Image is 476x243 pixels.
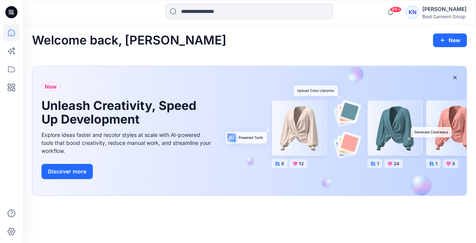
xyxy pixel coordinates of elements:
[41,99,201,126] h1: Unleash Creativity, Speed Up Development
[422,5,466,14] div: [PERSON_NAME]
[45,82,57,91] span: New
[41,131,213,155] div: Explore ideas faster and recolor styles at scale with AI-powered tools that boost creativity, red...
[32,33,226,48] h2: Welcome back, [PERSON_NAME]
[41,164,93,179] button: Discover more
[41,164,213,179] a: Discover more
[433,33,467,47] button: New
[390,6,401,13] span: 99+
[422,14,466,19] div: Best Garment Group
[406,5,419,19] div: KN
